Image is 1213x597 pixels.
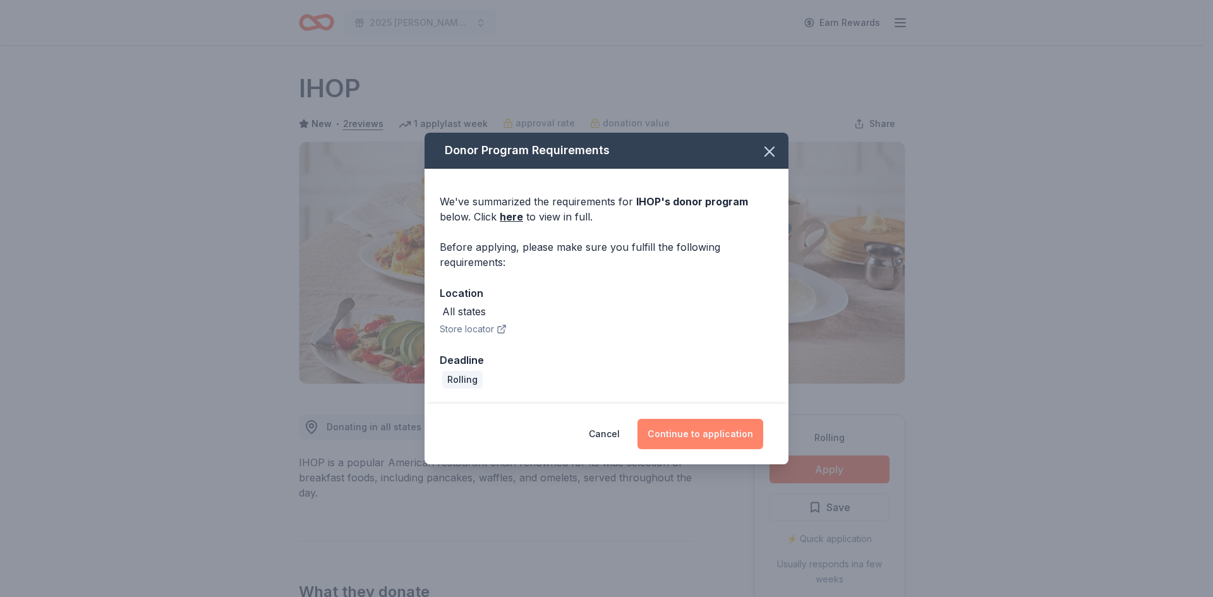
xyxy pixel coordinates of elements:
[589,419,620,449] button: Cancel
[440,322,507,337] button: Store locator
[442,304,486,319] div: All states
[500,209,523,224] a: here
[442,371,483,389] div: Rolling
[440,194,773,224] div: We've summarized the requirements for below. Click to view in full.
[440,239,773,270] div: Before applying, please make sure you fulfill the following requirements:
[636,195,748,208] span: IHOP 's donor program
[440,285,773,301] div: Location
[440,352,773,368] div: Deadline
[637,419,763,449] button: Continue to application
[425,133,788,169] div: Donor Program Requirements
